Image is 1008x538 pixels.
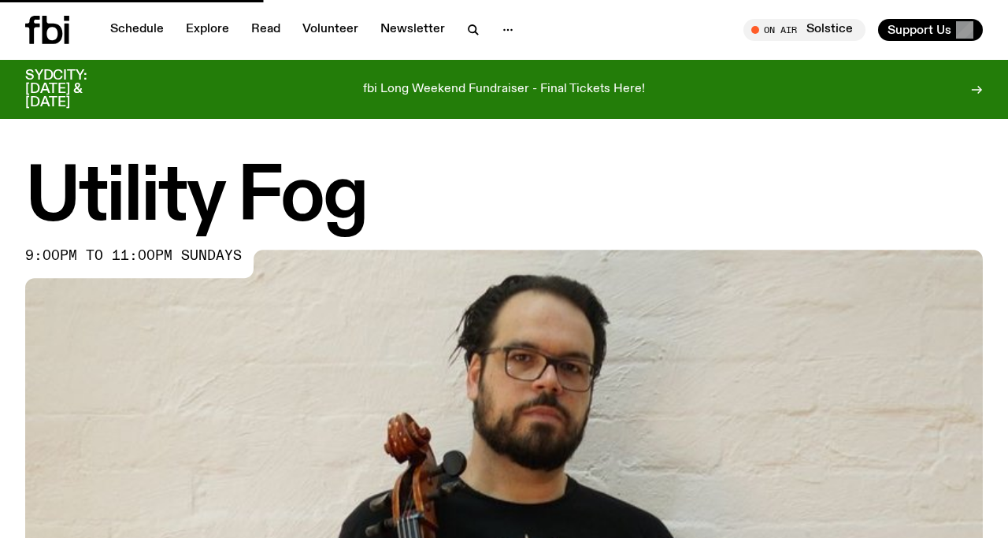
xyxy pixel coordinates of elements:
[25,163,983,234] h1: Utility Fog
[888,23,951,37] span: Support Us
[293,19,368,41] a: Volunteer
[176,19,239,41] a: Explore
[371,19,454,41] a: Newsletter
[25,69,126,109] h3: SYDCITY: [DATE] & [DATE]
[101,19,173,41] a: Schedule
[25,250,242,262] span: 9:00pm to 11:00pm sundays
[242,19,290,41] a: Read
[878,19,983,41] button: Support Us
[363,83,645,97] p: fbi Long Weekend Fundraiser - Final Tickets Here!
[743,19,865,41] button: On AirSolstice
